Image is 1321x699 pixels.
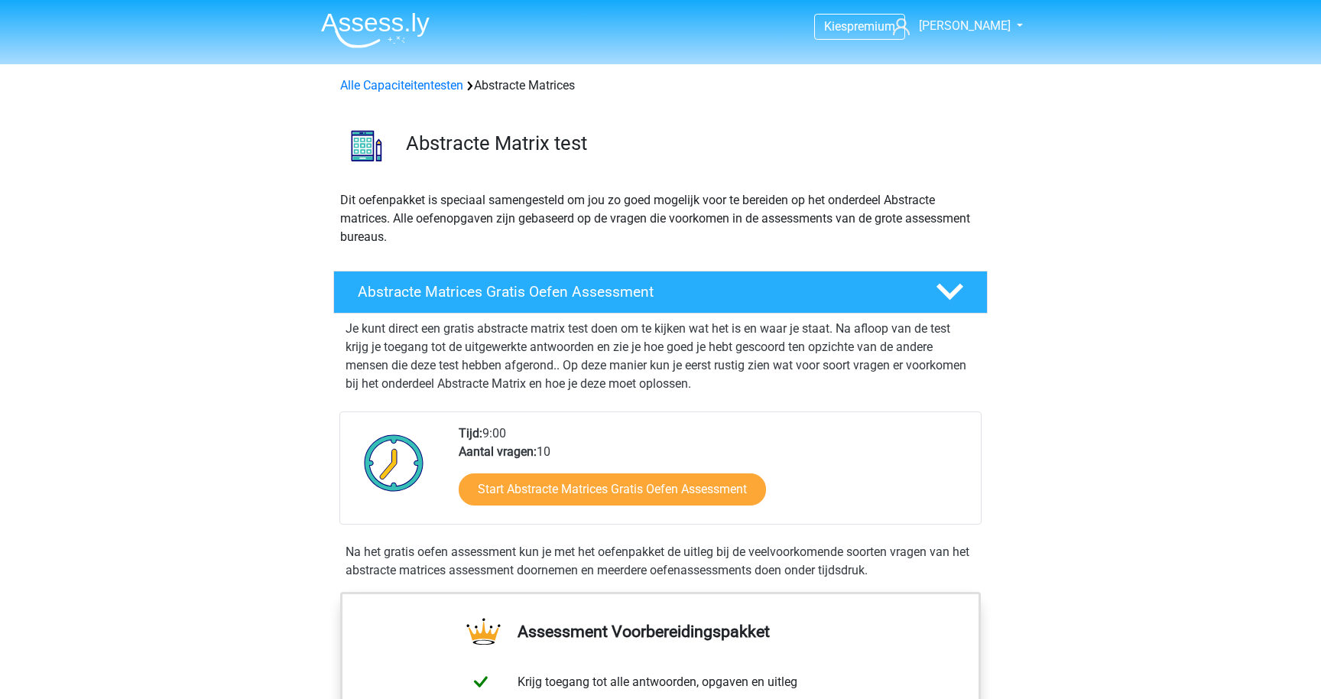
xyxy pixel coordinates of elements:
img: abstracte matrices [334,113,399,178]
b: Aantal vragen: [459,444,537,459]
div: 9:00 10 [447,424,980,524]
a: Start Abstracte Matrices Gratis Oefen Assessment [459,473,766,506]
a: Kiespremium [815,16,904,37]
h4: Abstracte Matrices Gratis Oefen Assessment [358,283,911,301]
img: Assessly [321,12,430,48]
span: [PERSON_NAME] [919,18,1011,33]
img: Klok [355,424,433,501]
a: Abstracte Matrices Gratis Oefen Assessment [327,271,994,314]
span: premium [847,19,895,34]
p: Dit oefenpakket is speciaal samengesteld om jou zo goed mogelijk voor te bereiden op het onderdee... [340,191,981,246]
div: Na het gratis oefen assessment kun je met het oefenpakket de uitleg bij de veelvoorkomende soorte... [339,543,982,580]
span: Kies [824,19,847,34]
a: [PERSON_NAME] [887,17,1012,35]
a: Alle Capaciteitentesten [340,78,463,93]
b: Tijd: [459,426,482,441]
div: Abstracte Matrices [334,76,987,95]
p: Je kunt direct een gratis abstracte matrix test doen om te kijken wat het is en waar je staat. Na... [346,320,975,393]
h3: Abstracte Matrix test [406,132,975,155]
